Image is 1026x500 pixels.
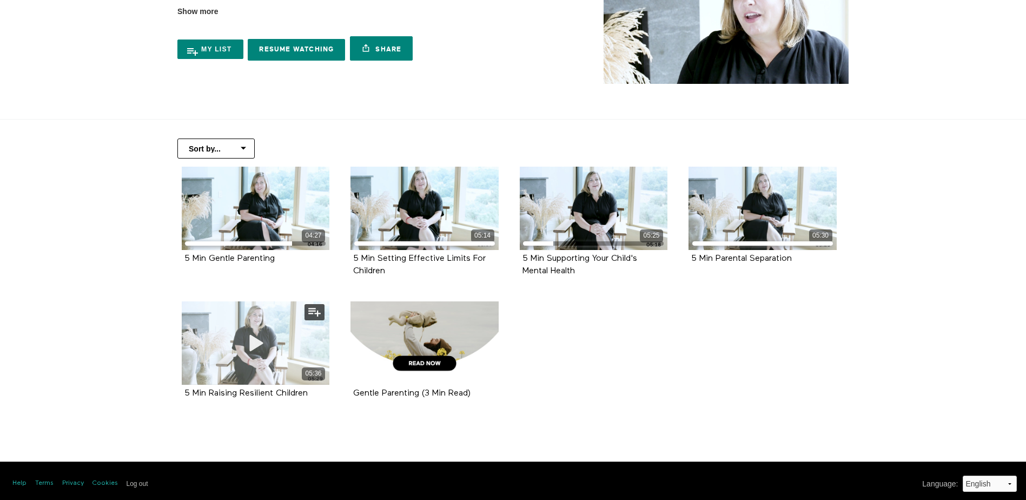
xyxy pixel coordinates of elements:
a: Terms [35,479,54,488]
button: My list [177,40,243,59]
div: 05:25 [640,229,663,242]
button: Add to my list [305,304,325,320]
div: 04:27 [302,229,325,242]
a: Cookies [92,479,118,488]
div: 05:14 [471,229,494,242]
a: 5 Min Gentle Parenting [184,254,275,262]
a: 5 Min Raising Resilient Children [184,389,308,397]
label: Language : [922,478,958,490]
strong: 5 Min Parental Separation [691,254,792,263]
div: 05:30 [809,229,832,242]
a: 5 Min Supporting Your Child's Mental Health [522,254,637,275]
strong: 5 Min Gentle Parenting [184,254,275,263]
a: 5 Min Raising Resilient Children 05:36 [182,301,330,385]
div: 05:36 [302,367,325,380]
a: 5 Min Supporting Your Child's Mental Health 05:25 [520,167,668,250]
input: Log out [127,480,148,488]
a: 5 Min Setting Effective Limits For Children [353,254,486,275]
a: 5 Min Setting Effective Limits For Children 05:14 [350,167,499,250]
a: Help [12,479,27,488]
a: Privacy [62,479,84,488]
span: Show more [177,6,218,17]
a: 5 Min Parental Separation 05:30 [689,167,837,250]
a: Resume Watching [248,39,345,61]
a: 5 Min Gentle Parenting 04:27 [182,167,330,250]
a: 5 Min Parental Separation [691,254,792,262]
a: Share [350,36,413,61]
